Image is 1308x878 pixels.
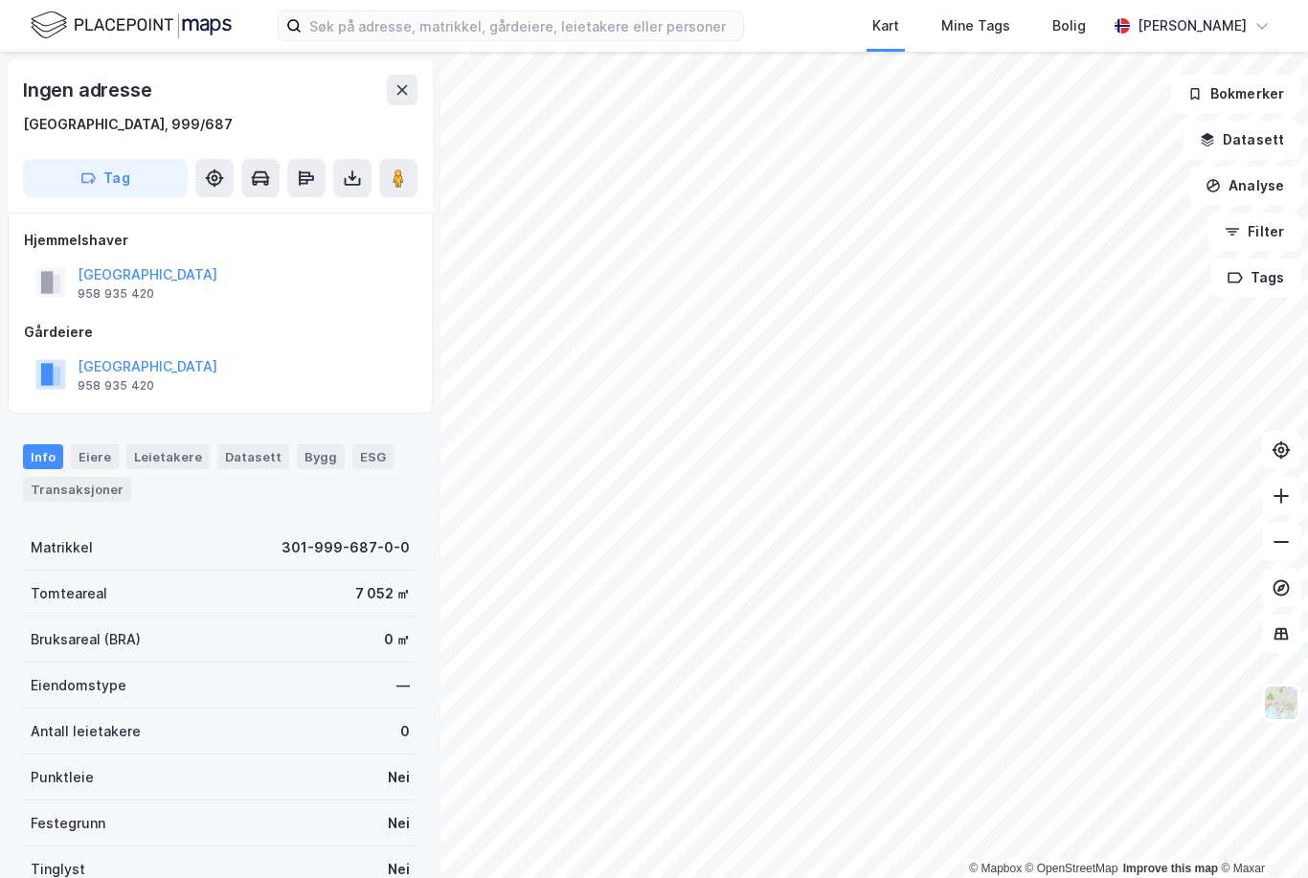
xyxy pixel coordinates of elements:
div: Nei [388,766,410,789]
a: Improve this map [1123,862,1218,875]
div: 301-999-687-0-0 [282,536,410,559]
div: Datasett [217,444,289,469]
button: Datasett [1184,121,1300,159]
div: Hjemmelshaver [24,229,417,252]
div: Mine Tags [941,14,1010,37]
div: 0 [400,720,410,743]
button: Tag [23,159,188,197]
div: — [396,674,410,697]
div: Bruksareal (BRA) [31,628,141,651]
div: Eiere [71,444,119,469]
img: Z [1263,685,1299,721]
div: Transaksjoner [23,477,131,502]
div: Kart [872,14,899,37]
div: [PERSON_NAME] [1138,14,1247,37]
div: ESG [352,444,394,469]
div: Antall leietakere [31,720,141,743]
div: Tomteareal [31,582,107,605]
div: Leietakere [126,444,210,469]
div: Bygg [297,444,345,469]
input: Søk på adresse, matrikkel, gårdeiere, leietakere eller personer [302,11,743,40]
a: Mapbox [969,862,1022,875]
div: [GEOGRAPHIC_DATA], 999/687 [23,113,233,136]
button: Analyse [1189,167,1300,205]
a: OpenStreetMap [1026,862,1118,875]
div: Eiendomstype [31,674,126,697]
div: 958 935 420 [78,286,154,302]
div: Matrikkel [31,536,93,559]
div: 958 935 420 [78,378,154,394]
div: Festegrunn [31,812,105,835]
div: Info [23,444,63,469]
img: logo.f888ab2527a4732fd821a326f86c7f29.svg [31,9,232,42]
div: Bolig [1052,14,1086,37]
div: Punktleie [31,766,94,789]
div: Ingen adresse [23,75,155,105]
button: Tags [1211,259,1300,297]
iframe: Chat Widget [1212,786,1308,878]
div: 0 ㎡ [384,628,410,651]
button: Filter [1208,213,1300,251]
button: Bokmerker [1171,75,1300,113]
div: Nei [388,812,410,835]
div: 7 052 ㎡ [355,582,410,605]
div: Gårdeiere [24,321,417,344]
div: Kontrollprogram for chat [1212,786,1308,878]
